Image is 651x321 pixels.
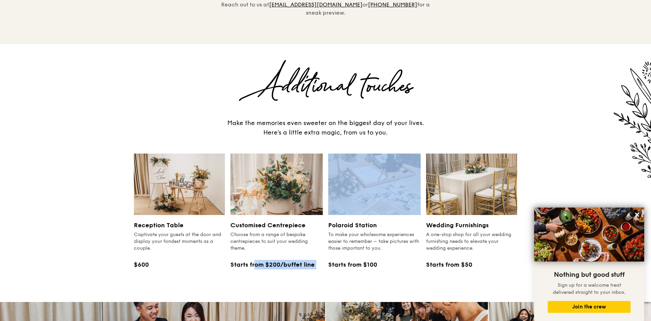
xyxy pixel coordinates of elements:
img: Grain Weddings Customised Centrepiece [230,154,323,215]
button: Join the crew [548,301,631,313]
a: [PHONE_NUMBER] [368,1,417,8]
h3: Customised Centrepiece [230,220,323,230]
img: Grain Weddings Reception Table [134,154,225,215]
div: Captivate your guests at the door and display your fondest moments as a couple. [134,231,225,252]
div: Starts from $100 [328,260,421,269]
a: [EMAIL_ADDRESS][DOMAIN_NAME] [269,1,363,8]
div: Starts from $50 [426,260,517,269]
img: Grain Weddings Polaroid Station [328,154,421,215]
div: $600 [134,260,225,269]
img: flower-right.de2a98c9.png [599,52,651,215]
img: Grain Weddings Wedding Furnishings [426,154,517,215]
h3: Reception Table [134,220,225,230]
div: To make your wholesome experiences easier to remember – take pictures with those important to you. [328,231,421,252]
h3: Wedding Furnishings [426,220,517,230]
div: Starts from $200/buffet line [230,260,323,269]
div: Choose from a range of bespoke centrepieces to suit your wedding theme. [230,231,323,252]
button: Close [632,209,643,220]
div: A one-stop shop for all your wedding furnishing needs to elevate your wedding experience. [426,231,517,252]
h3: Polaroid Station [328,220,421,230]
img: DSC07876-Edit02-Large.jpeg [534,208,644,262]
span: Sign up for a welcome treat delivered straight to your inbox. [553,282,626,295]
div: Make the memories even sweeter on the biggest day of your lives. Here’s a little extra magic, fro... [220,118,431,137]
div: Additional touches [134,71,517,102]
span: Nothing but good stuff [554,271,624,279]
